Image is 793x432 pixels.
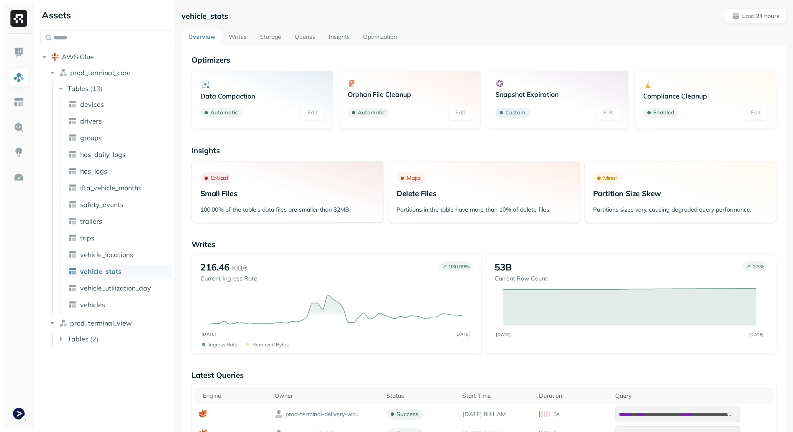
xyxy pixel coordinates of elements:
p: prod-terminal-delivery-workgroup [285,410,361,418]
span: prod_terminal_core [70,68,131,77]
p: ( 13 ) [90,84,103,93]
button: prod_terminal_view [48,316,172,330]
span: vehicles [80,301,105,309]
p: Critical [210,174,228,182]
img: Dashboard [13,47,24,58]
p: ( 2 ) [90,335,98,343]
p: KiB/s [232,263,247,273]
p: Automatic [210,109,237,117]
span: AWS Glue [62,53,94,61]
img: Query Explorer [13,122,24,133]
a: devices [65,98,172,111]
a: groups [65,131,172,144]
a: Optimization [356,30,404,45]
tspan: [DATE] [201,331,216,337]
img: Terminal [13,408,25,419]
a: Insights [322,30,356,45]
p: Sep 13, 2025 8:41 AM [462,410,530,418]
p: Enabled [653,109,674,117]
div: Owner [275,392,378,400]
img: table [68,267,77,275]
div: Query [615,392,769,400]
span: safety_events [80,200,124,209]
img: table [68,200,77,209]
p: 100.00% of the table's data files are smaller than 32MB. [200,206,375,214]
a: Overview [182,30,222,45]
p: Insights [192,146,776,155]
span: prod_terminal_view [70,319,132,327]
p: Current Row Count [495,275,547,283]
p: 216.46 [200,261,230,273]
span: groups [80,134,102,142]
img: namespace [59,319,68,327]
a: Storage [253,30,288,45]
tspan: [DATE] [496,332,511,337]
img: table [68,234,77,242]
a: drivers [65,114,172,128]
a: trips [65,231,172,245]
tspan: [DATE] [455,331,470,337]
img: Assets [13,72,24,83]
a: Queries [288,30,322,45]
a: vehicle_locations [65,248,172,261]
div: Duration [539,392,607,400]
p: Partitions in the table have more than 10% of delete files. [396,206,571,214]
button: Last 24 hours [725,8,786,23]
a: vehicle_utilization_day [65,281,172,295]
div: Engine [203,392,267,400]
p: 930.09 % [449,263,470,270]
span: trips [80,234,94,242]
span: vehicle_utilization_day [80,284,151,292]
img: table [68,100,77,109]
span: ifta_vehicle_months [80,184,141,192]
span: hos_logs [80,167,107,175]
p: Ingress Rate [209,341,237,348]
p: Partition Size Skew [593,189,768,198]
p: Small Files [200,189,375,198]
p: Data Compaction [200,92,325,100]
span: devices [80,100,104,109]
button: AWS Glue [40,50,171,63]
a: trailers [65,215,172,228]
p: 53B [495,261,512,273]
img: Insights [13,147,24,158]
p: Delete Files [396,189,571,198]
img: root [51,53,59,61]
p: Latest Queries [192,370,776,380]
a: hos_daily_logs [65,148,172,161]
span: vehicle_locations [80,250,133,259]
span: Tables [68,84,88,93]
span: hos_daily_logs [80,150,126,159]
button: Tables(13) [57,82,172,95]
img: Optimization [13,172,24,183]
a: ifta_vehicle_months [65,181,172,195]
a: hos_logs [65,164,172,178]
img: table [68,167,77,175]
p: Custom [505,109,525,117]
img: table [68,184,77,192]
img: Ryft [10,10,27,27]
p: Partitions sizes vary, causing degraded query performance. [593,206,768,214]
a: vehicle_stats [65,265,172,278]
tspan: [DATE] [749,332,764,337]
div: Start Time [462,392,530,400]
a: safety_events [65,198,172,211]
a: vehicles [65,298,172,311]
p: Major [407,174,421,182]
p: Last 24 hours [742,12,779,20]
button: Tables(2) [57,332,172,346]
img: Asset Explorer [13,97,24,108]
p: Compliance Cleanup [643,92,768,100]
p: Automatic [358,109,385,117]
img: table [68,217,77,225]
button: prod_terminal_core [48,66,172,79]
img: table [68,134,77,142]
p: vehicle_stats [182,11,228,21]
p: success [396,410,419,418]
img: table [68,284,77,292]
img: owner [275,410,283,418]
img: namespace [59,68,68,77]
p: 3s [553,410,560,418]
img: table [68,117,77,125]
p: 0.3 % [753,263,764,270]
